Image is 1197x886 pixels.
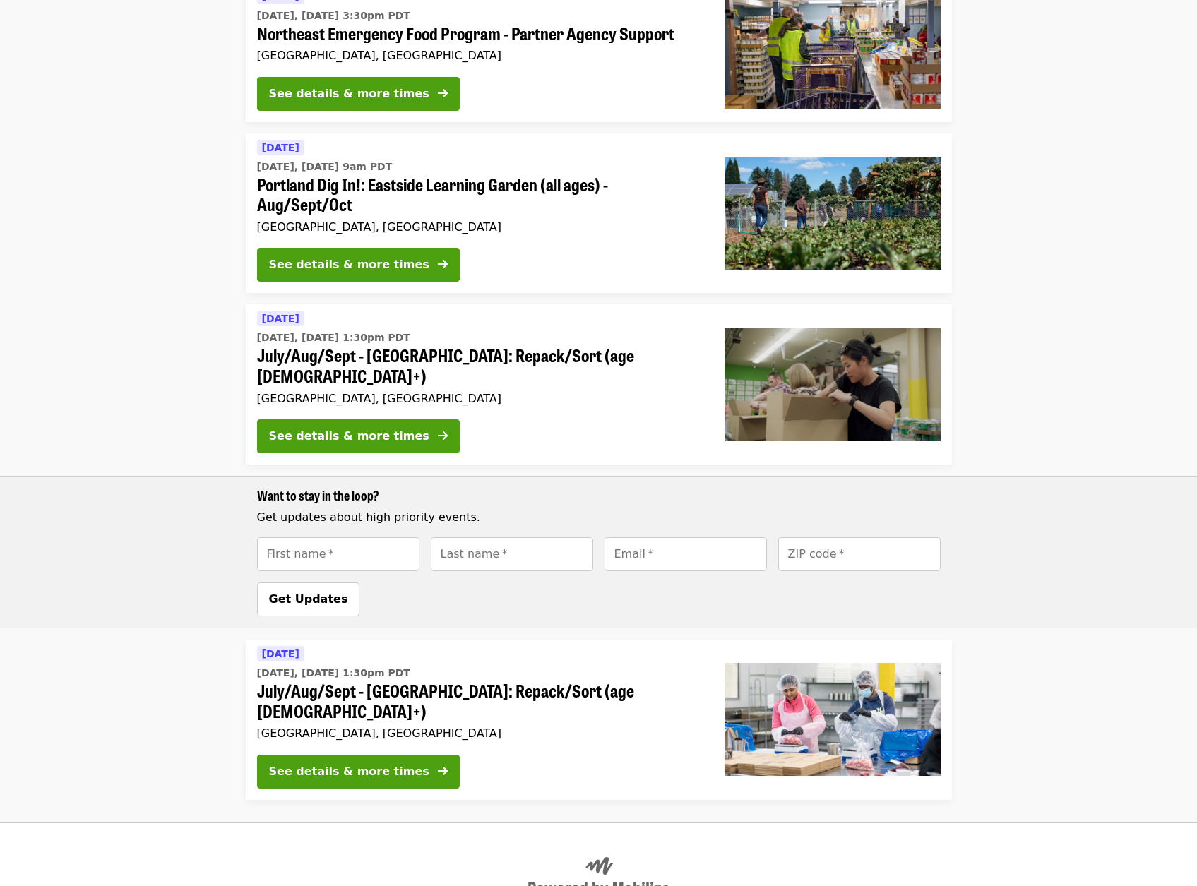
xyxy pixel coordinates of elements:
time: [DATE], [DATE] 1:30pm PDT [257,330,410,345]
i: arrow-right icon [438,258,448,271]
a: See details for "July/Aug/Sept - Portland: Repack/Sort (age 8+)" [246,304,952,465]
div: [GEOGRAPHIC_DATA], [GEOGRAPHIC_DATA] [257,726,702,740]
button: See details & more times [257,248,460,282]
button: Get Updates [257,582,360,616]
input: [object Object] [257,537,419,571]
span: [DATE] [262,142,299,153]
button: See details & more times [257,419,460,453]
span: [DATE] [262,313,299,324]
a: See details for "Portland Dig In!: Eastside Learning Garden (all ages) - Aug/Sept/Oct" [246,133,952,294]
time: [DATE], [DATE] 3:30pm PDT [257,8,410,23]
div: See details & more times [269,256,429,273]
span: July/Aug/Sept - [GEOGRAPHIC_DATA]: Repack/Sort (age [DEMOGRAPHIC_DATA]+) [257,345,702,386]
div: See details & more times [269,428,429,445]
i: arrow-right icon [438,765,448,778]
button: See details & more times [257,755,460,789]
a: See details for "July/Aug/Sept - Beaverton: Repack/Sort (age 10+)" [246,640,952,800]
time: [DATE], [DATE] 1:30pm PDT [257,666,410,681]
input: [object Object] [778,537,941,571]
span: Want to stay in the loop? [257,486,379,504]
button: See details & more times [257,77,460,111]
div: [GEOGRAPHIC_DATA], [GEOGRAPHIC_DATA] [257,392,702,405]
span: Portland Dig In!: Eastside Learning Garden (all ages) - Aug/Sept/Oct [257,174,702,215]
img: Portland Dig In!: Eastside Learning Garden (all ages) - Aug/Sept/Oct organized by Oregon Food Bank [725,157,941,270]
span: [DATE] [262,648,299,659]
img: July/Aug/Sept - Beaverton: Repack/Sort (age 10+) organized by Oregon Food Bank [725,663,941,776]
div: [GEOGRAPHIC_DATA], [GEOGRAPHIC_DATA] [257,49,702,62]
input: [object Object] [431,537,593,571]
span: July/Aug/Sept - [GEOGRAPHIC_DATA]: Repack/Sort (age [DEMOGRAPHIC_DATA]+) [257,681,702,722]
i: arrow-right icon [438,429,448,443]
img: July/Aug/Sept - Portland: Repack/Sort (age 8+) organized by Oregon Food Bank [725,328,941,441]
span: Northeast Emergency Food Program - Partner Agency Support [257,23,702,44]
span: Get updates about high priority events. [257,510,480,524]
time: [DATE], [DATE] 9am PDT [257,160,393,174]
i: arrow-right icon [438,87,448,100]
div: See details & more times [269,85,429,102]
div: [GEOGRAPHIC_DATA], [GEOGRAPHIC_DATA] [257,220,702,234]
span: Get Updates [269,592,348,606]
div: See details & more times [269,763,429,780]
input: [object Object] [605,537,767,571]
